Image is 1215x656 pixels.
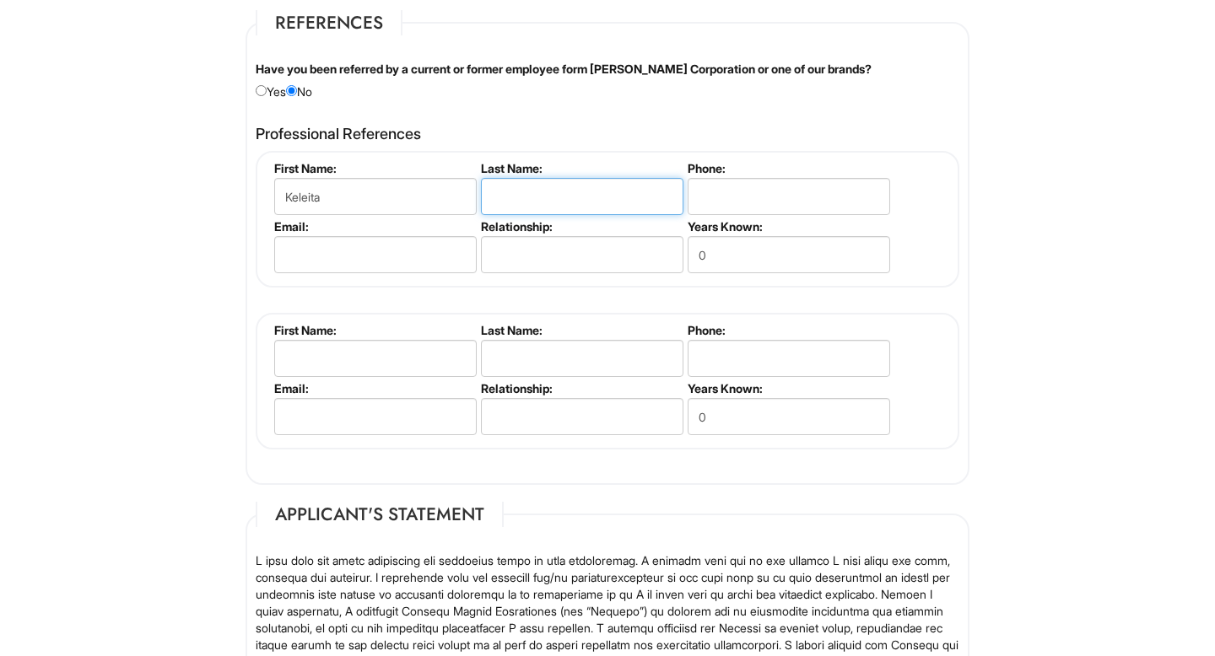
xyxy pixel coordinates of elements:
label: Have you been referred by a current or former employee form [PERSON_NAME] Corporation or one of o... [256,61,872,78]
h4: Professional References [256,126,959,142]
label: Years Known: [688,381,888,395]
legend: Applicant's Statement [256,502,504,527]
label: Email: [274,219,474,234]
label: Relationship: [481,381,681,395]
label: Last Name: [481,323,681,337]
legend: References [256,10,402,35]
label: First Name: [274,161,474,175]
label: Email: [274,381,474,395]
label: Relationship: [481,219,681,234]
div: Yes No [243,61,972,100]
label: Phone: [688,323,888,337]
label: Last Name: [481,161,681,175]
label: Phone: [688,161,888,175]
label: Years Known: [688,219,888,234]
label: First Name: [274,323,474,337]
